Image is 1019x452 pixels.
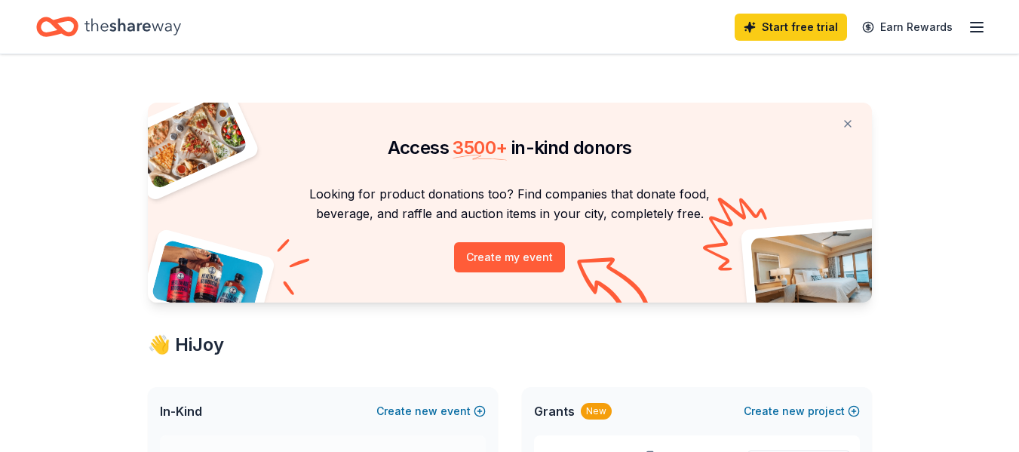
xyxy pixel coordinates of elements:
a: Home [36,9,181,45]
a: Start free trial [735,14,847,41]
p: Looking for product donations too? Find companies that donate food, beverage, and raffle and auct... [166,184,854,224]
span: new [782,402,805,420]
img: Pizza [130,94,248,190]
span: new [415,402,437,420]
div: New [581,403,612,420]
span: In-Kind [160,402,202,420]
button: Createnewproject [744,402,860,420]
img: Curvy arrow [577,257,652,314]
div: 👋 Hi Joy [148,333,872,357]
button: Create my event [454,242,565,272]
span: Grants [534,402,575,420]
span: Access in-kind donors [388,137,632,158]
button: Createnewevent [376,402,486,420]
a: Earn Rewards [853,14,962,41]
span: 3500 + [453,137,507,158]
